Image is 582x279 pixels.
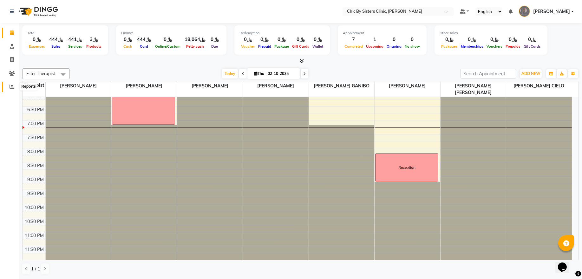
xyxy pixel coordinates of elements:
[24,232,45,239] div: 11:00 PM
[50,44,62,49] span: Sales
[504,44,522,49] span: Prepaids
[177,82,243,90] span: [PERSON_NAME]
[311,36,325,43] div: ﷼0
[210,44,220,49] span: Due
[85,36,103,43] div: ﷼3
[182,36,208,43] div: ﷼18,064
[31,266,40,272] span: 1 / 1
[26,176,45,183] div: 9:00 PM
[26,190,45,197] div: 9:30 PM
[243,82,309,90] span: [PERSON_NAME]
[134,36,154,43] div: ﷼444
[16,3,60,20] img: logo
[520,69,542,78] button: ADD NEW
[398,165,415,170] div: Reception
[485,36,504,43] div: ﷼0
[27,31,103,36] div: Total
[403,36,422,43] div: 0
[522,44,542,49] span: Gift Cards
[239,44,257,49] span: Voucher
[521,71,540,76] span: ADD NEW
[208,36,221,43] div: ﷼0
[239,31,325,36] div: Redemption
[364,44,385,49] span: Upcoming
[66,36,85,43] div: ﷼441
[111,82,177,90] span: [PERSON_NAME]
[364,36,385,43] div: 1
[343,44,364,49] span: Completed
[440,36,459,43] div: ﷼0
[309,82,375,90] span: [PERSON_NAME] GANIBO
[257,36,273,43] div: ﷼0
[47,36,66,43] div: ﷼444
[485,44,504,49] span: Vouchers
[459,36,485,43] div: ﷼0
[154,44,182,49] span: Online/Custom
[26,148,45,155] div: 8:00 PM
[222,69,238,78] span: Today
[24,246,45,253] div: 11:30 PM
[273,44,291,49] span: Package
[26,71,55,76] span: Filter Therapist
[522,36,542,43] div: ﷼0
[121,31,221,36] div: Finance
[291,36,311,43] div: ﷼0
[461,69,516,78] input: Search Appointment
[257,44,273,49] span: Prepaid
[403,44,422,49] span: No show
[67,44,84,49] span: Services
[121,36,134,43] div: ﷼0
[440,44,459,49] span: Packages
[122,44,134,49] span: Cash
[20,83,37,91] div: Reports
[239,36,257,43] div: ﷼0
[440,31,542,36] div: Other sales
[506,82,572,90] span: [PERSON_NAME] CIELO
[26,120,45,127] div: 7:00 PM
[459,44,485,49] span: Memberships
[375,82,440,90] span: [PERSON_NAME]
[533,8,570,15] span: [PERSON_NAME]
[504,36,522,43] div: ﷼0
[385,44,403,49] span: Ongoing
[27,44,47,49] span: Expenses
[311,44,325,49] span: Wallet
[385,36,403,43] div: 0
[26,106,45,113] div: 6:30 PM
[291,44,311,49] span: Gift Cards
[138,44,150,49] span: Card
[441,82,506,97] span: [PERSON_NAME] [PERSON_NAME]
[343,31,422,36] div: Appointment
[273,36,291,43] div: ﷼0
[24,204,45,211] div: 10:00 PM
[27,36,47,43] div: ﷼0
[24,218,45,225] div: 10:30 PM
[185,44,206,49] span: Petty cash
[343,36,364,43] div: 7
[26,162,45,169] div: 8:30 PM
[46,82,111,90] span: [PERSON_NAME]
[555,254,576,273] iframe: chat widget
[154,36,182,43] div: ﷼0
[266,69,298,78] input: 2025-10-02
[26,134,45,141] div: 7:30 PM
[519,6,530,17] img: SHAHLA IBRAHIM
[85,44,103,49] span: Products
[252,71,266,76] span: Thu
